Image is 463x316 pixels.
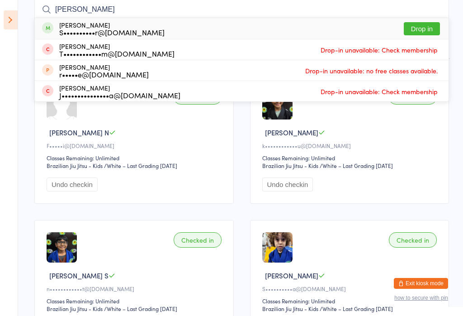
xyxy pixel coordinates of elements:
span: / White – Last Grading [DATE] [320,162,393,169]
div: Classes Remaining: Unlimited [262,297,440,305]
div: Brazilian Jiu Jitsu - Kids [262,162,318,169]
span: [PERSON_NAME] N [49,128,109,137]
div: Checked in [174,232,222,248]
div: n••••••••••••t@[DOMAIN_NAME] [47,285,224,292]
div: [PERSON_NAME] [59,21,165,36]
button: how to secure with pin [394,295,448,301]
span: Drop-in unavailable: Check membership [318,85,440,98]
div: S••••••••••r@[DOMAIN_NAME] [59,29,165,36]
div: Brazilian Jiu Jitsu - Kids [47,305,103,312]
div: Brazilian Jiu Jitsu - Kids [262,305,318,312]
div: Brazilian Jiu Jitsu - Kids [47,162,103,169]
div: F•••••i@[DOMAIN_NAME] [47,142,224,149]
div: [PERSON_NAME] [59,84,180,99]
span: [PERSON_NAME] S [49,271,109,280]
button: Drop in [404,22,440,35]
img: image1744617605.png [262,89,293,120]
span: [PERSON_NAME] [265,271,318,280]
span: / White – Last Grading [DATE] [320,305,393,312]
img: image1748239223.png [262,232,293,263]
div: [PERSON_NAME] [59,63,149,78]
div: T••••••••••••m@[DOMAIN_NAME] [59,50,175,57]
div: Classes Remaining: Unlimited [262,154,440,162]
span: / White – Last Grading [DATE] [104,305,177,312]
button: Undo checkin [262,177,313,192]
div: k••••••••••••u@[DOMAIN_NAME] [262,142,440,149]
div: J•••••••••••••••a@[DOMAIN_NAME] [59,91,180,99]
button: Exit kiosk mode [394,278,448,289]
div: Checked in [389,232,437,248]
img: image1750748872.png [47,232,77,263]
span: / White – Last Grading [DATE] [104,162,177,169]
button: Undo checkin [47,177,98,192]
div: r•••••e@[DOMAIN_NAME] [59,71,149,78]
div: S••••••••••a@[DOMAIN_NAME] [262,285,440,292]
div: Classes Remaining: Unlimited [47,154,224,162]
div: Classes Remaining: Unlimited [47,297,224,305]
span: Drop-in unavailable: Check membership [318,43,440,57]
span: [PERSON_NAME] [265,128,318,137]
div: [PERSON_NAME] [59,43,175,57]
span: Drop-in unavailable: no free classes available. [303,64,440,77]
